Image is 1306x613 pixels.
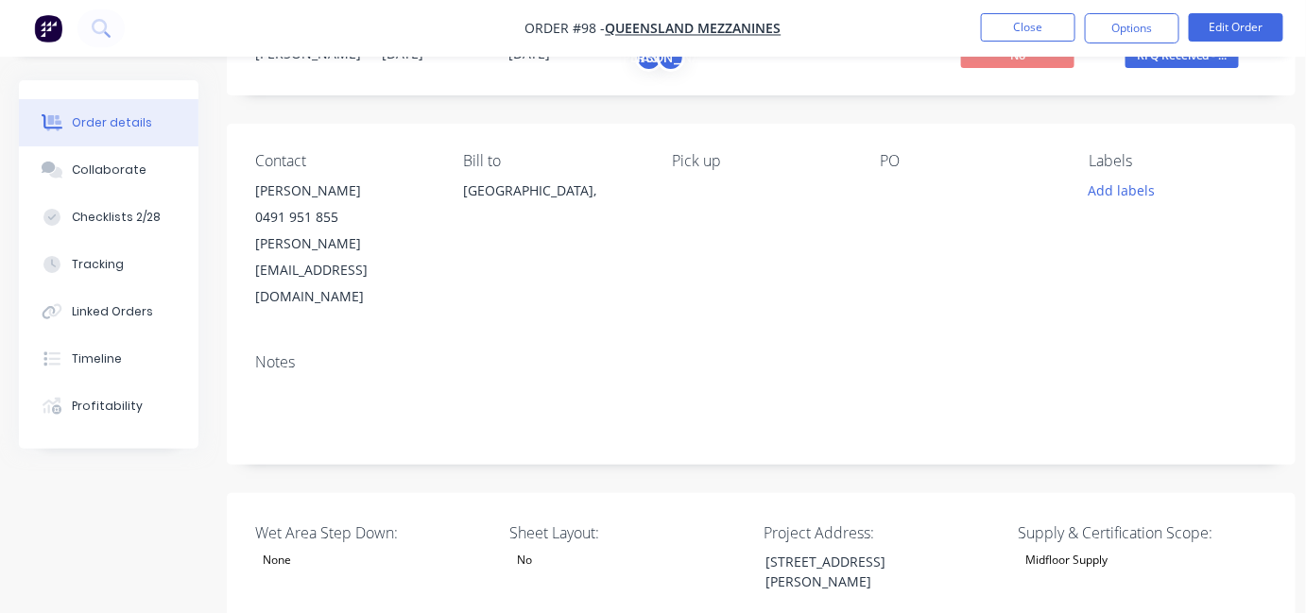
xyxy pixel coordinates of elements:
div: Notes [255,353,1267,371]
div: [GEOGRAPHIC_DATA], [464,178,643,204]
div: PO [881,152,1059,170]
button: Close [981,13,1075,42]
div: Tracking [72,256,124,273]
button: Order details [19,99,198,146]
div: None [255,548,299,572]
div: Midfloor Supply [1019,548,1116,572]
div: Checklists 2/28 [72,209,161,226]
div: [PERSON_NAME]0491 951 855[PERSON_NAME][EMAIL_ADDRESS][DOMAIN_NAME] [255,178,434,310]
div: Timeline [72,350,122,367]
button: Profitability [19,383,198,430]
button: Tracking [19,241,198,288]
div: Collaborate [72,162,146,179]
div: Pick up [672,152,851,170]
button: Add labels [1078,178,1165,203]
button: Timeline [19,335,198,383]
div: [PERSON_NAME][EMAIL_ADDRESS][DOMAIN_NAME] [255,230,434,310]
button: Linked Orders [19,288,198,335]
button: AS[PERSON_NAME] [635,43,685,72]
div: Bill to [464,152,643,170]
button: RFQ Received - ... [1126,43,1239,72]
label: Project Address: [764,521,1000,544]
div: Order details [72,114,152,131]
div: [PERSON_NAME] [255,178,434,204]
label: Supply & Certification Scope: [1019,521,1255,544]
span: Order #98 - [525,20,606,38]
div: 0491 951 855 [255,204,434,230]
label: Wet Area Step Down: [255,521,491,544]
div: [GEOGRAPHIC_DATA], [464,178,643,238]
label: Sheet Layout: [509,521,746,544]
div: Contact [255,152,434,170]
div: No [509,548,540,572]
a: Queensland Mezzanines [606,20,782,38]
button: Collaborate [19,146,198,194]
button: Checklists 2/28 [19,194,198,241]
img: Factory [34,14,62,43]
div: [PERSON_NAME] [657,43,685,72]
div: [STREET_ADDRESS][PERSON_NAME] [750,548,987,595]
button: Options [1085,13,1179,43]
div: Labels [1089,152,1267,170]
button: Edit Order [1189,13,1283,42]
div: Profitability [72,398,143,415]
div: Linked Orders [72,303,153,320]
